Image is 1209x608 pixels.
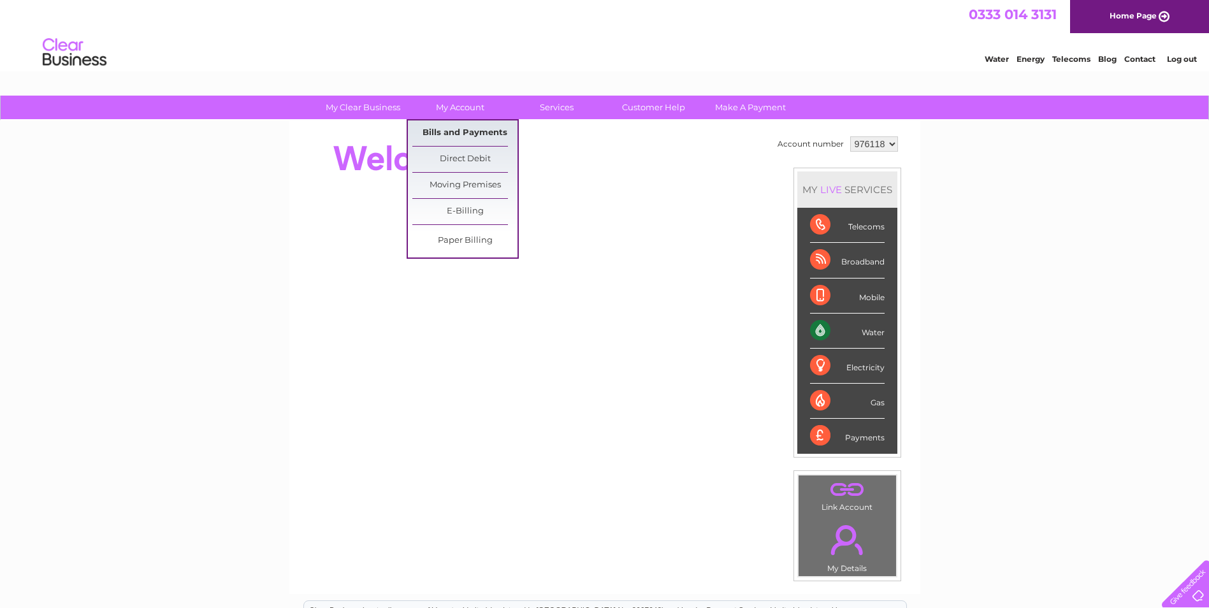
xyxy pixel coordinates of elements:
[810,419,885,453] div: Payments
[412,228,518,254] a: Paper Billing
[802,518,893,562] a: .
[1124,54,1155,64] a: Contact
[412,120,518,146] a: Bills and Payments
[985,54,1009,64] a: Water
[1098,54,1117,64] a: Blog
[969,6,1057,22] a: 0333 014 3131
[810,208,885,243] div: Telecoms
[810,243,885,278] div: Broadband
[774,133,847,155] td: Account number
[798,475,897,515] td: Link Account
[412,147,518,172] a: Direct Debit
[412,199,518,224] a: E-Billing
[797,171,897,208] div: MY SERVICES
[407,96,512,119] a: My Account
[310,96,416,119] a: My Clear Business
[1052,54,1090,64] a: Telecoms
[810,384,885,419] div: Gas
[42,33,107,72] img: logo.png
[1017,54,1045,64] a: Energy
[798,514,897,577] td: My Details
[810,349,885,384] div: Electricity
[818,184,844,196] div: LIVE
[1167,54,1197,64] a: Log out
[810,279,885,314] div: Mobile
[601,96,706,119] a: Customer Help
[810,314,885,349] div: Water
[304,7,906,62] div: Clear Business is a trading name of Verastar Limited (registered in [GEOGRAPHIC_DATA] No. 3667643...
[412,173,518,198] a: Moving Premises
[802,479,893,501] a: .
[504,96,609,119] a: Services
[698,96,803,119] a: Make A Payment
